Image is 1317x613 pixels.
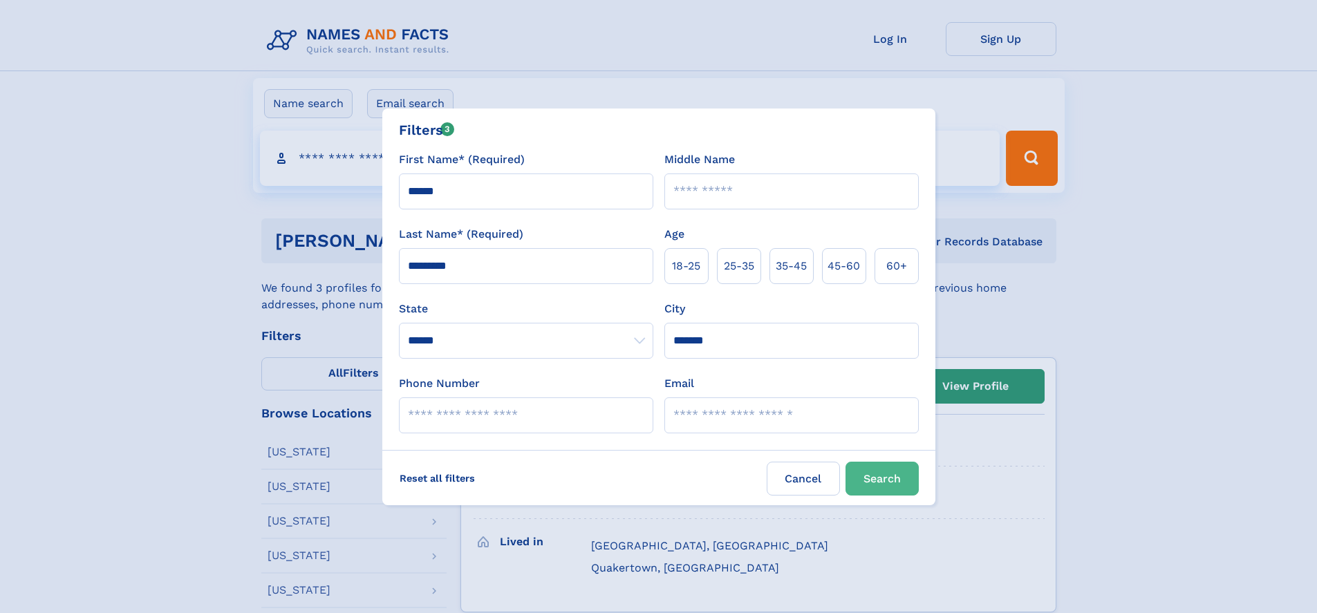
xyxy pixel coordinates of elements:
[399,375,480,392] label: Phone Number
[391,462,484,495] label: Reset all filters
[664,375,694,392] label: Email
[664,151,735,168] label: Middle Name
[664,301,685,317] label: City
[886,258,907,274] span: 60+
[399,120,455,140] div: Filters
[399,226,523,243] label: Last Name* (Required)
[664,226,684,243] label: Age
[672,258,700,274] span: 18‑25
[846,462,919,496] button: Search
[767,462,840,496] label: Cancel
[776,258,807,274] span: 35‑45
[399,301,653,317] label: State
[828,258,860,274] span: 45‑60
[399,151,525,168] label: First Name* (Required)
[724,258,754,274] span: 25‑35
